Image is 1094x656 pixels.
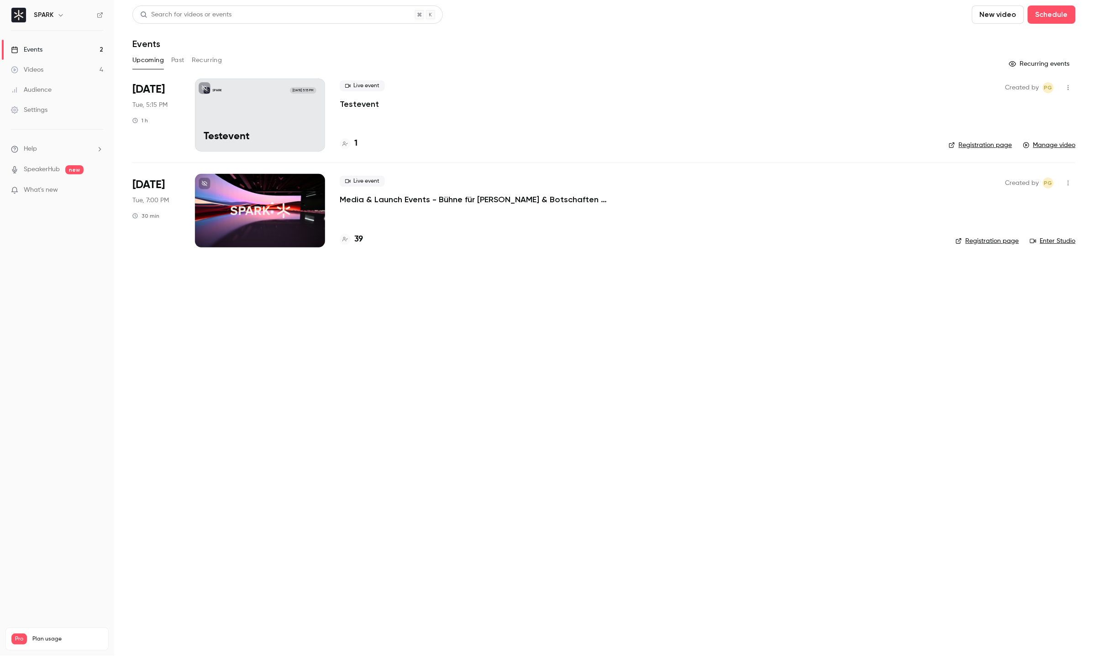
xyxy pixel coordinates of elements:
div: Events [11,45,42,54]
h1: Events [132,38,160,49]
span: Created by [1005,82,1039,93]
button: New video [972,5,1024,24]
a: Registration page [956,236,1019,246]
span: PG [1044,82,1052,93]
span: Live event [340,80,385,91]
li: help-dropdown-opener [11,144,103,154]
a: Testevent [340,99,379,110]
button: Past [171,53,184,68]
a: Enter Studio [1030,236,1076,246]
a: TesteventSPARK[DATE] 5:15 PMTestevent [195,79,325,152]
div: Aug 26 Tue, 7:00 PM (Europe/Berlin) [132,174,180,247]
span: Tue, 5:15 PM [132,100,168,110]
div: Aug 26 Tue, 5:15 PM (Europe/Berlin) [132,79,180,152]
span: Piero Gallo [1043,178,1054,189]
span: [DATE] [132,178,165,192]
span: Plan usage [32,635,103,643]
div: 30 min [132,212,159,220]
span: Tue, 7:00 PM [132,196,169,205]
span: What's new [24,185,58,195]
a: 1 [340,137,358,150]
div: 1 h [132,117,148,124]
a: Manage video [1023,141,1076,150]
div: Audience [11,85,52,94]
button: Schedule [1028,5,1076,24]
h6: SPARK [34,10,53,20]
p: Testevent [204,131,316,143]
span: Pro [11,634,27,645]
span: new [65,165,84,174]
p: SPARK [212,88,222,93]
div: Settings [11,105,47,115]
div: Videos [11,65,43,74]
span: PG [1044,178,1052,189]
span: Created by [1005,178,1039,189]
a: 39 [340,233,363,246]
a: Registration page [949,141,1012,150]
h4: 1 [354,137,358,150]
div: Search for videos or events [140,10,231,20]
button: Upcoming [132,53,164,68]
button: Recurring [192,53,222,68]
h4: 39 [354,233,363,246]
span: [DATE] [132,82,165,97]
button: Recurring events [1005,57,1076,71]
img: SPARK [11,8,26,22]
span: [DATE] 5:15 PM [290,87,316,94]
span: Live event [340,176,385,187]
span: Help [24,144,37,154]
a: SpeakerHub [24,165,60,174]
a: Media & Launch Events - Bühne für [PERSON_NAME] & Botschaften inszenieren [340,194,614,205]
span: Piero Gallo [1043,82,1054,93]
